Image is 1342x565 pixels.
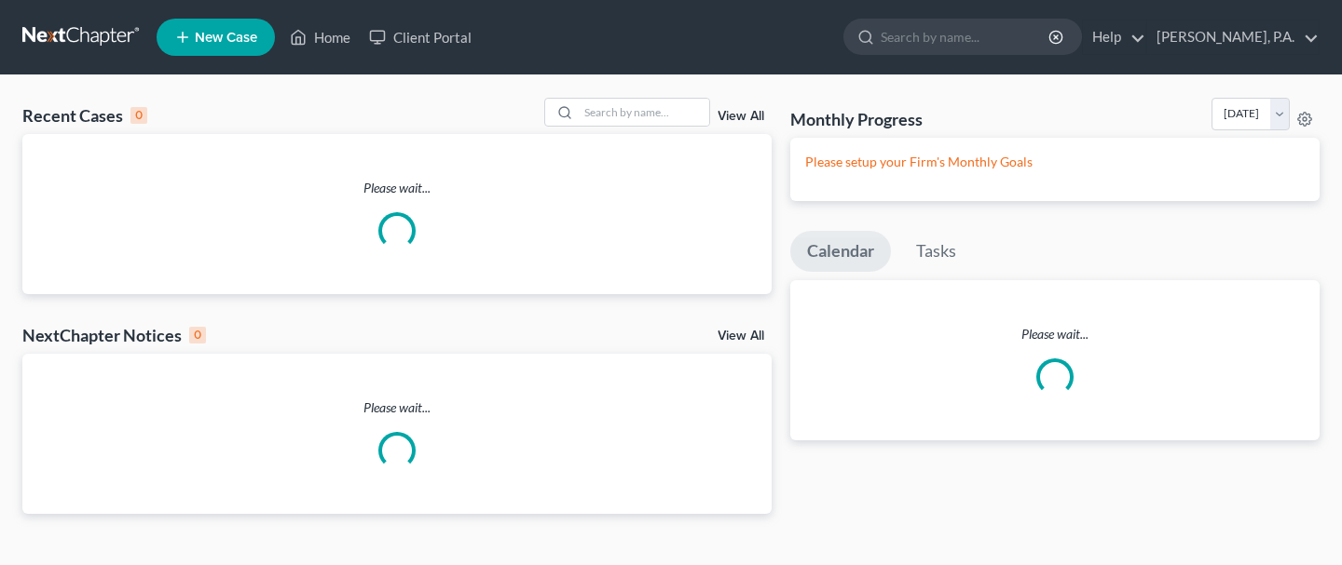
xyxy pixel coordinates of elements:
a: Home [281,20,360,54]
a: [PERSON_NAME], P.A. [1147,20,1319,54]
a: Client Portal [360,20,481,54]
div: Recent Cases [22,104,147,127]
h3: Monthly Progress [790,108,923,130]
a: Help [1083,20,1145,54]
a: Tasks [899,231,973,272]
p: Please setup your Firm's Monthly Goals [805,153,1305,171]
div: 0 [189,327,206,343]
div: NextChapter Notices [22,324,206,346]
p: Please wait... [22,179,772,197]
span: New Case [195,31,257,45]
a: View All [718,110,764,123]
div: 0 [130,107,147,124]
a: View All [718,330,764,343]
p: Please wait... [22,398,772,417]
input: Search by name... [579,99,709,126]
p: Please wait... [790,325,1320,343]
input: Search by name... [881,20,1051,54]
a: Calendar [790,231,891,272]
